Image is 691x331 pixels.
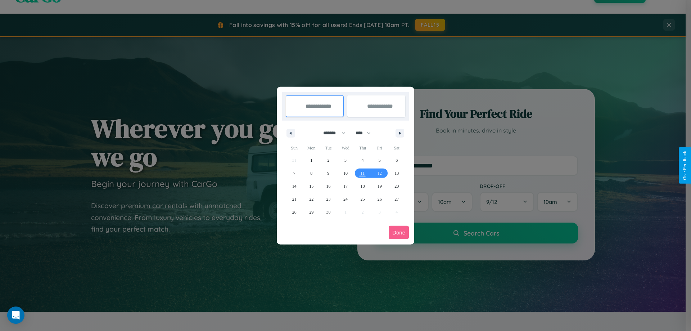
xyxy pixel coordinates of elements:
[309,180,313,193] span: 15
[682,151,687,180] div: Give Feedback
[361,154,363,167] span: 4
[286,180,303,193] button: 14
[293,167,295,180] span: 7
[303,142,320,154] span: Mon
[337,193,354,206] button: 24
[354,167,371,180] button: 11
[371,154,388,167] button: 5
[388,142,405,154] span: Sat
[309,206,313,219] span: 29
[303,206,320,219] button: 29
[292,206,297,219] span: 28
[354,142,371,154] span: Thu
[286,193,303,206] button: 21
[286,206,303,219] button: 28
[354,193,371,206] button: 25
[337,154,354,167] button: 3
[343,180,348,193] span: 17
[354,154,371,167] button: 4
[343,167,348,180] span: 10
[388,193,405,206] button: 27
[389,226,409,239] button: Done
[326,180,331,193] span: 16
[326,193,331,206] span: 23
[7,307,24,324] div: Open Intercom Messenger
[286,167,303,180] button: 7
[286,142,303,154] span: Sun
[388,180,405,193] button: 20
[371,193,388,206] button: 26
[388,167,405,180] button: 13
[320,206,337,219] button: 30
[320,154,337,167] button: 2
[361,167,365,180] span: 11
[320,193,337,206] button: 23
[328,154,330,167] span: 2
[326,206,331,219] span: 30
[292,180,297,193] span: 14
[378,180,382,193] span: 19
[310,167,312,180] span: 8
[394,167,399,180] span: 13
[371,142,388,154] span: Fri
[378,193,382,206] span: 26
[354,180,371,193] button: 18
[303,180,320,193] button: 15
[320,180,337,193] button: 16
[303,167,320,180] button: 8
[337,180,354,193] button: 17
[303,154,320,167] button: 1
[388,154,405,167] button: 6
[396,154,398,167] span: 6
[371,167,388,180] button: 12
[344,154,347,167] span: 3
[343,193,348,206] span: 24
[337,142,354,154] span: Wed
[378,167,382,180] span: 12
[309,193,313,206] span: 22
[292,193,297,206] span: 21
[337,167,354,180] button: 10
[328,167,330,180] span: 9
[394,193,399,206] span: 27
[394,180,399,193] span: 20
[320,167,337,180] button: 9
[310,154,312,167] span: 1
[360,180,365,193] span: 18
[303,193,320,206] button: 22
[379,154,381,167] span: 5
[320,142,337,154] span: Tue
[360,193,365,206] span: 25
[371,180,388,193] button: 19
